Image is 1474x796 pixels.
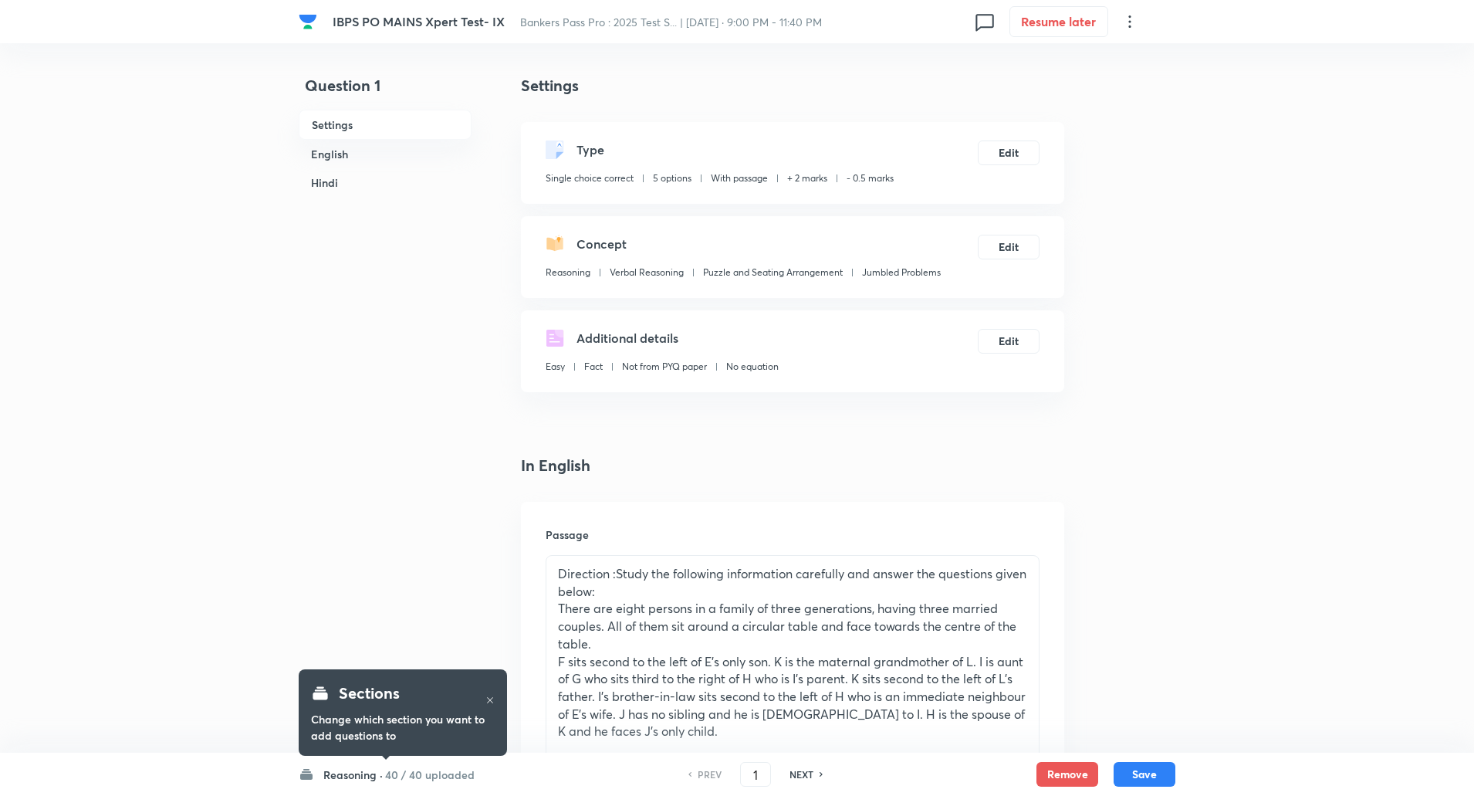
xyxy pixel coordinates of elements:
h6: PREV [698,767,722,781]
p: Jumbled Problems [862,266,941,279]
p: Reasoning [546,266,590,279]
button: Resume later [1009,6,1108,37]
button: Edit [978,235,1040,259]
h4: Settings [521,74,1064,97]
p: F sits second to the left of E’s only son. K is the maternal grandmother of L. I is aunt of G who... [558,653,1027,741]
h5: Type [576,141,604,159]
h6: English [299,140,472,168]
h6: Settings [299,110,472,140]
button: Edit [978,329,1040,354]
h6: NEXT [789,767,813,781]
h6: 40 / 40 uploaded [385,767,475,783]
h5: Additional details [576,329,678,347]
p: There are eight persons in a family of three generations, having three married couples. All of th... [558,600,1027,652]
h4: Question 1 [299,74,472,110]
img: Company Logo [299,12,317,31]
button: Remove [1036,762,1098,787]
p: Easy [546,360,565,374]
h5: Concept [576,235,627,253]
p: Not from PYQ paper [622,360,707,374]
span: IBPS PO MAINS Xpert Test- IX [333,13,505,29]
img: questionType.svg [546,141,564,159]
img: questionDetails.svg [546,329,564,347]
a: Company Logo [299,12,320,31]
p: Verbal Reasoning [610,266,684,279]
p: With passage [711,171,768,185]
p: 5 options [653,171,691,185]
p: + 2 marks [787,171,827,185]
p: - 0.5 marks [847,171,894,185]
h4: In English [521,454,1064,477]
button: Save [1114,762,1175,787]
p: Direction :Study the following information carefully and answer the questions given below: [558,565,1027,600]
h6: Hindi [299,168,472,197]
h6: Change which section you want to add questions to [311,711,495,743]
h6: Reasoning · [323,767,383,783]
button: Edit [978,141,1040,165]
span: Bankers Pass Pro : 2025 Test S... | [DATE] · 9:00 PM - 11:40 PM [520,15,822,29]
p: Fact [584,360,603,374]
img: questionConcept.svg [546,235,564,253]
p: Puzzle and Seating Arrangement [703,266,843,279]
h4: Sections [339,682,400,705]
h6: Passage [546,527,1040,543]
p: No equation [726,360,779,374]
p: Single choice correct [546,171,634,185]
